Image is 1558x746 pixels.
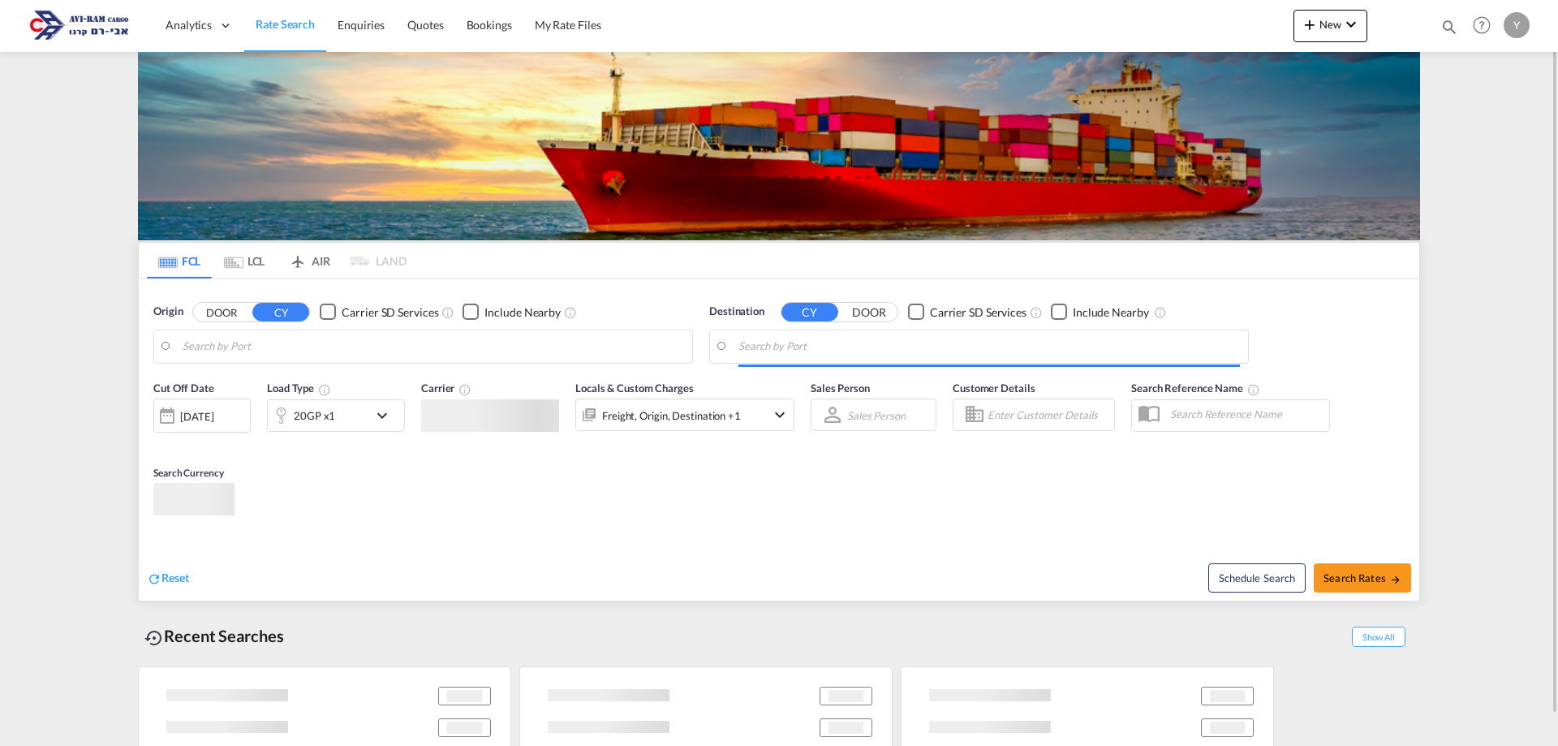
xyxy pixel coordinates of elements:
div: Carrier SD Services [930,304,1026,321]
div: Include Nearby [484,304,561,321]
span: Origin [153,304,183,320]
input: Enter Customer Details [988,403,1109,427]
md-icon: icon-chevron-down [770,405,790,425]
md-icon: Unchecked: Ignores neighbouring ports when fetching rates.Checked : Includes neighbouring ports w... [564,306,577,319]
span: Show All [1352,627,1405,647]
md-tab-item: AIR [277,243,342,278]
span: Reset [161,571,189,584]
span: Analytics [166,17,212,33]
span: Sales Person [811,382,870,395]
div: 20GP x1 [294,404,335,427]
div: [DATE] [153,399,251,433]
md-icon: icon-chevron-down [1341,15,1361,34]
span: Cut Off Date [153,382,214,395]
div: Freight Origin Destination Factory Stuffingicon-chevron-down [575,399,794,431]
img: LCL+%26+FCL+BACKGROUND.png [138,52,1420,240]
md-select: Sales Person [846,403,907,427]
span: Destination [709,304,764,320]
md-tab-item: LCL [212,243,277,278]
md-icon: Unchecked: Search for CY (Container Yard) services for all selected carriers.Checked : Search for... [1030,306,1043,319]
md-icon: Your search will be saved by the below given name [1247,383,1260,396]
span: My Rate Files [535,18,601,32]
div: [DATE] [180,409,213,424]
md-pagination-wrapper: Use the left and right arrow keys to navigate between tabs [147,243,407,278]
span: Search Rates [1323,571,1401,584]
span: Search Currency [153,467,224,479]
div: Origin DOOR CY Checkbox No InkUnchecked: Search for CY (Container Yard) services for all selected... [139,279,1419,601]
span: Rate Search [256,17,315,31]
div: 20GP x1icon-chevron-down [267,399,405,432]
div: Carrier SD Services [342,304,438,321]
md-icon: Unchecked: Search for CY (Container Yard) services for all selected carriers.Checked : Search for... [441,306,454,319]
button: Note: By default Schedule search will only considerorigin ports, destination ports and cut off da... [1208,563,1306,593]
md-icon: icon-information-outline [318,383,331,396]
input: Search by Port [183,334,684,359]
md-icon: icon-backup-restore [144,628,164,648]
md-icon: icon-airplane [288,252,308,264]
md-icon: icon-arrow-right [1390,574,1401,585]
span: Enquiries [338,18,385,32]
span: New [1300,18,1361,31]
div: icon-refreshReset [147,570,189,588]
md-checkbox: Checkbox No Ink [463,304,561,321]
md-icon: Unchecked: Ignores neighbouring ports when fetching rates.Checked : Includes neighbouring ports w... [1154,306,1167,319]
div: Y [1504,12,1530,38]
button: Search Ratesicon-arrow-right [1314,563,1411,593]
input: Search Reference Name [1162,402,1329,426]
span: Bookings [467,18,512,32]
md-checkbox: Checkbox No Ink [320,304,438,321]
span: Help [1468,11,1496,39]
md-tab-item: FCL [147,243,212,278]
span: Quotes [407,18,443,32]
button: icon-plus 400-fgNewicon-chevron-down [1293,10,1367,42]
md-checkbox: Checkbox No Ink [1051,304,1149,321]
button: DOOR [841,303,897,321]
span: Search Reference Name [1131,382,1260,395]
md-checkbox: Checkbox No Ink [908,304,1026,321]
span: Load Type [267,382,331,395]
button: CY [252,303,309,321]
input: Search by Port [738,334,1240,359]
md-icon: The selected Trucker/Carrierwill be displayed in the rate results If the rates are from another f... [458,383,471,396]
div: Freight Origin Destination Factory Stuffing [602,404,741,427]
button: DOOR [193,303,250,321]
md-datepicker: Select [153,431,166,453]
div: icon-magnify [1440,18,1458,42]
span: Customer Details [953,382,1035,395]
div: Include Nearby [1073,304,1149,321]
button: CY [781,303,838,321]
span: Locals & Custom Charges [575,382,694,395]
md-icon: icon-magnify [1440,18,1458,36]
img: 166978e0a5f911edb4280f3c7a976193.png [24,7,134,44]
div: Recent Searches [138,618,291,654]
md-icon: icon-plus 400-fg [1300,15,1319,34]
md-icon: icon-chevron-down [372,406,400,425]
md-icon: icon-refresh [147,571,161,586]
span: Carrier [421,382,471,395]
div: Help [1468,11,1504,41]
